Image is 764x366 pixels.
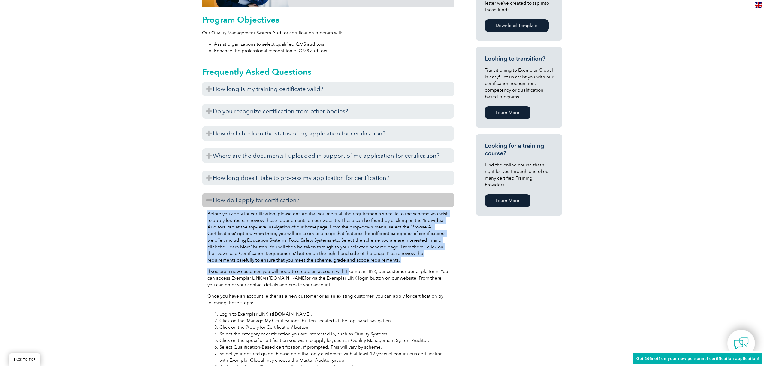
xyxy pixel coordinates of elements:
h3: How long does it take to process my application for certification? [202,171,454,185]
p: Before you apply for certification, please ensure that you meet all the requirements specific to ... [207,210,449,263]
li: Select the category of certification you are interested in, such as Quality Systems. [219,331,449,337]
h3: Looking to transition? [485,55,553,62]
li: Select Qualification-Based certification, if prompted. This will vary by scheme. [219,344,449,350]
li: Click on the specific certification you wish to apply for, such as Quality Management System Audi... [219,337,449,344]
li: Select your desired grade. Please note that only customers with at least 12 years of continuous c... [219,350,449,364]
li: Enhance the professional recognition of QMS auditors. [214,47,454,54]
p: Once you have an account, either as a new customer or as an existing customer, you can apply for ... [207,293,449,306]
a: [DOMAIN_NAME]. [273,311,312,317]
a: BACK TO TOP [9,353,40,366]
li: Login to Exemplar LINK at [219,311,449,317]
p: If you are a new customer, you will need to create an account with Exemplar LINK, our customer po... [207,268,449,288]
h2: Frequently Asked Questions [202,67,454,77]
h3: Do you recognize certification from other bodies? [202,104,454,119]
span: Get 20% off on your new personnel certification application! [636,356,759,361]
h3: Where are the documents I uploaded in support of my application for certification? [202,148,454,163]
h3: How do I check on the status of my application for certification? [202,126,454,141]
p: Our Quality Management System Auditor certification program will: [202,29,454,36]
h2: Program Objectives [202,15,454,24]
li: Click on the ‘Apply for Certification’ button. [219,324,449,331]
h3: Looking for a training course? [485,142,553,157]
p: Transitioning to Exemplar Global is easy! Let us assist you with our certification recognition, c... [485,67,553,100]
a: [DOMAIN_NAME] [269,275,306,281]
img: en [755,2,762,8]
img: contact-chat.png [734,336,749,351]
a: Download Template [485,19,549,32]
h3: How long is my training certificate valid? [202,82,454,96]
p: Find the online course that’s right for you through one of our many certified Training Providers. [485,162,553,188]
li: Click on the ‘Manage My Certifications’ button, located at the top-hand navigation. [219,317,449,324]
a: Learn More [485,194,530,207]
h3: How do I apply for certification? [202,193,454,207]
li: Assist organizations to select qualified QMS auditors [214,41,454,47]
a: Learn More [485,106,530,119]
